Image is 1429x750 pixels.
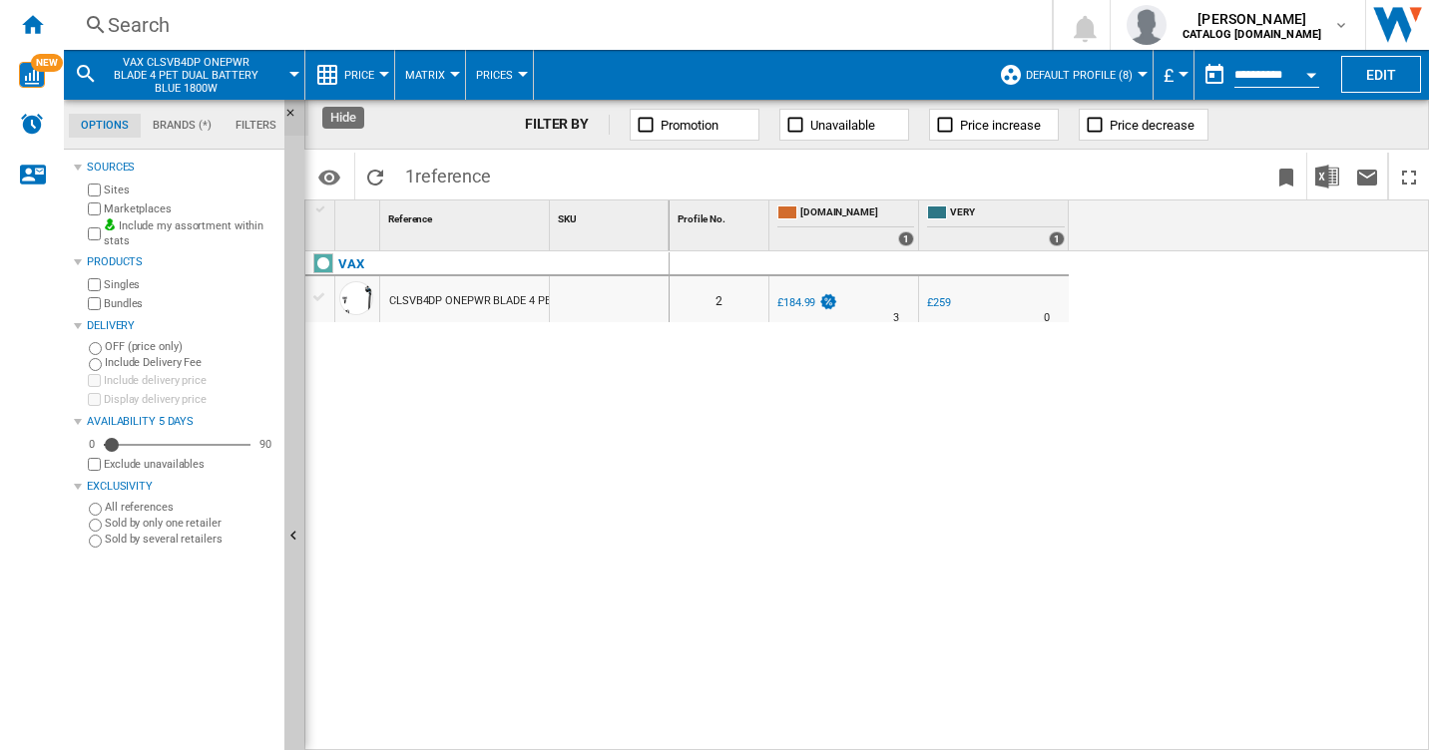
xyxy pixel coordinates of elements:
b: CATALOG [DOMAIN_NAME] [1183,28,1321,41]
span: Price increase [960,118,1041,133]
button: Price increase [929,109,1059,141]
label: Include Delivery Fee [105,355,276,370]
div: Price [315,50,384,100]
img: promotionV3.png [818,293,838,310]
input: Include Delivery Fee [89,358,102,371]
button: Open calendar [1293,54,1329,90]
md-tab-item: Options [69,114,141,138]
div: FILTER BY [525,115,610,135]
div: £184.99 [777,296,815,309]
img: mysite-bg-18x18.png [104,218,116,230]
div: Sort None [554,200,669,231]
div: Sort None [674,200,768,231]
span: Prices [476,69,513,82]
input: Bundles [88,297,101,310]
input: Singles [88,278,101,291]
div: Sort None [339,200,379,231]
label: Sold by only one retailer [105,516,276,531]
div: Availability 5 Days [87,414,276,430]
div: Reference Sort None [384,200,549,231]
div: £259 [927,296,951,309]
button: Price decrease [1079,109,1208,141]
label: Sites [104,183,276,197]
div: Delivery [87,318,276,334]
div: Profile No. Sort None [674,200,768,231]
input: Include delivery price [88,374,101,387]
md-slider: Availability [104,435,250,455]
label: Bundles [104,296,276,311]
input: OFF (price only) [89,342,102,355]
div: Exclusivity [87,479,276,495]
div: Products [87,254,276,270]
input: Display delivery price [88,393,101,406]
button: VAX CLSVB4DP ONEPWR BLADE 4 PET DUAL BATTERY BLUE 1800W [106,50,286,100]
div: £184.99 [774,293,838,313]
div: 0 [84,437,100,452]
label: OFF (price only) [105,339,276,354]
span: reference [415,166,491,187]
input: Sold by only one retailer [89,519,102,532]
span: [DOMAIN_NAME] [800,205,914,222]
button: Send this report by email [1347,153,1387,199]
div: £259 [924,293,951,313]
label: Exclude unavailables [104,457,276,472]
div: Sort None [384,200,549,231]
span: Price decrease [1110,118,1194,133]
input: Sold by several retailers [89,535,102,548]
button: £ [1164,50,1184,100]
img: wise-card.svg [19,62,45,88]
button: Reload [355,153,395,199]
div: 1 offers sold by VERY [1049,231,1065,246]
md-tab-item: Brands (*) [141,114,224,138]
input: Marketplaces [88,202,101,215]
span: VERY [950,205,1065,222]
input: Display delivery price [88,458,101,471]
div: CLSVB4DP ONEPWR BLADE 4 PET DUAL BATTERY BLUE 1800W [389,278,701,324]
img: profile.jpg [1127,5,1167,45]
label: Include my assortment within stats [104,218,276,249]
button: md-calendar [1194,55,1234,95]
button: Default profile (8) [1026,50,1143,100]
div: 2 [670,276,768,322]
button: Hide [284,100,308,136]
span: Unavailable [810,118,875,133]
div: Delivery Time : 0 day [1044,308,1050,328]
img: excel-24x24.png [1315,165,1339,188]
span: Matrix [405,69,445,82]
label: Sold by several retailers [105,532,276,547]
button: Download in Excel [1307,153,1347,199]
label: All references [105,500,276,515]
div: SKU Sort None [554,200,669,231]
input: All references [89,503,102,516]
span: £ [1164,65,1174,86]
button: Promotion [630,109,759,141]
span: SKU [558,213,577,224]
md-menu: Currency [1154,50,1194,100]
div: [DOMAIN_NAME] 1 offers sold by AMAZON.CO.UK [773,200,918,250]
button: Options [309,159,349,194]
button: Edit [1341,56,1421,93]
div: 90 [254,437,276,452]
div: Sources [87,160,276,176]
label: Marketplaces [104,201,276,216]
span: Profile No. [678,213,725,224]
div: Search [108,11,1000,39]
label: Singles [104,277,276,292]
button: Price [344,50,384,100]
input: Include my assortment within stats [88,221,101,246]
span: Price [344,69,374,82]
span: Promotion [661,118,718,133]
span: NEW [31,54,63,72]
div: VAX CLSVB4DP ONEPWR BLADE 4 PET DUAL BATTERY BLUE 1800W [74,50,294,100]
button: Maximize [1389,153,1429,199]
span: 1 [395,153,501,194]
span: Default profile (8) [1026,69,1133,82]
span: [PERSON_NAME] [1183,9,1321,29]
button: Unavailable [779,109,909,141]
div: VERY 1 offers sold by VERY [923,200,1069,250]
div: Prices [476,50,523,100]
button: Matrix [405,50,455,100]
